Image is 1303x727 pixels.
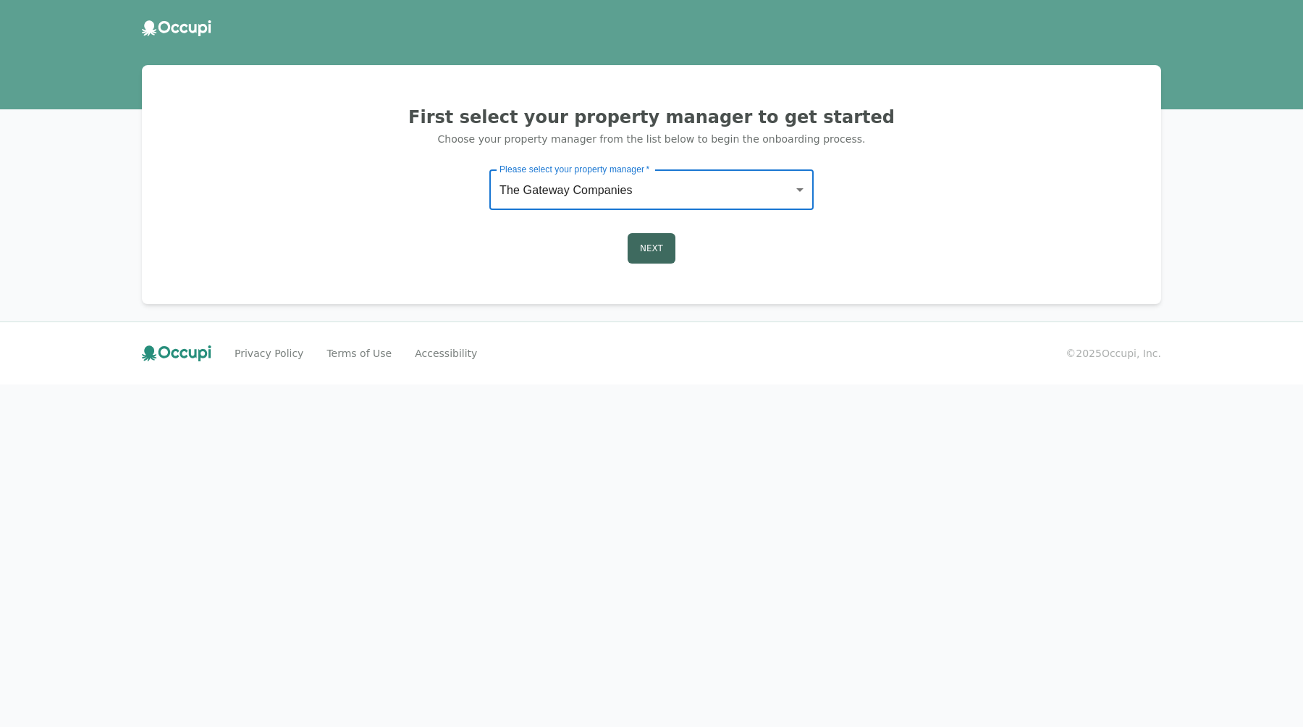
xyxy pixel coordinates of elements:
small: © 2025 Occupi, Inc. [1066,346,1161,361]
a: Terms of Use [326,346,392,361]
h2: First select your property manager to get started [159,106,1144,129]
p: Choose your property manager from the list below to begin the onboarding process. [159,132,1144,146]
a: Accessibility [415,346,477,361]
div: The Gateway Companies [489,169,814,210]
a: Privacy Policy [235,346,303,361]
label: Please select your property manager [499,163,649,175]
button: Next [628,233,675,264]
